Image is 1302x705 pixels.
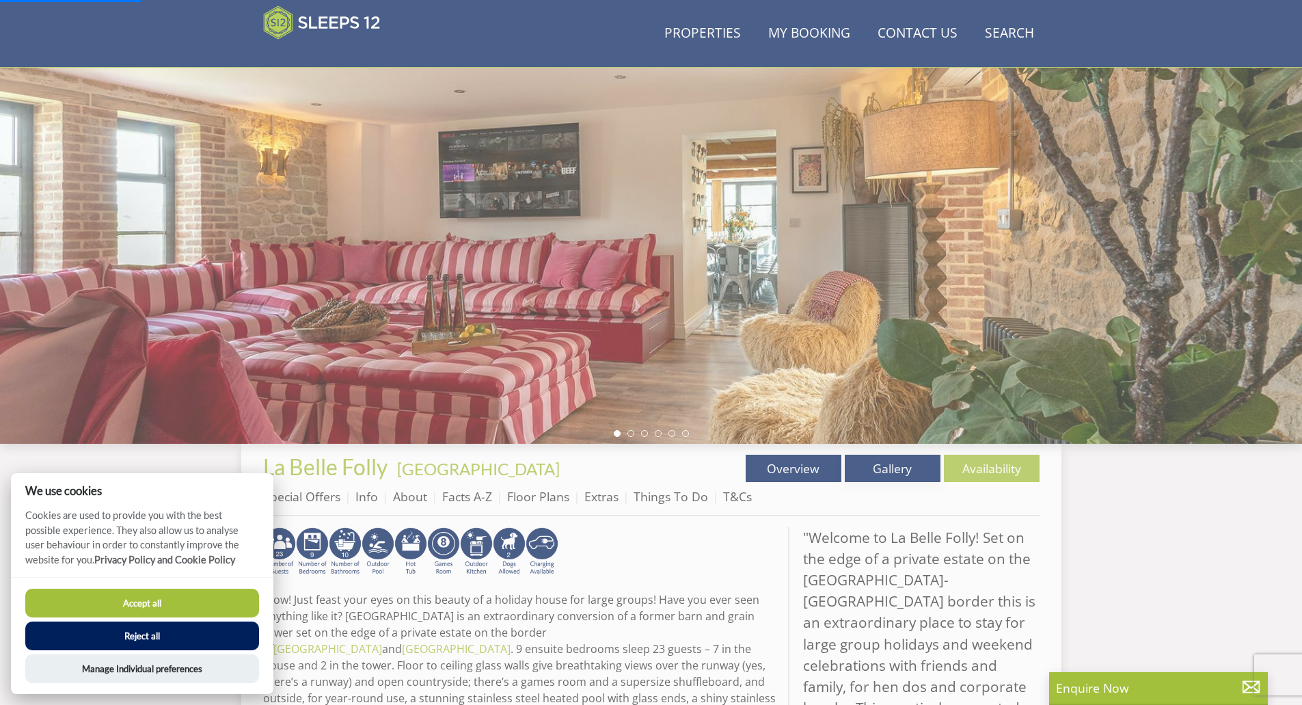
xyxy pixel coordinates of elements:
[1056,679,1261,697] p: Enquire Now
[11,484,273,497] h2: We use cookies
[392,459,560,479] span: -
[25,622,259,650] button: Reject all
[393,488,427,505] a: About
[634,488,708,505] a: Things To Do
[397,459,560,479] a: [GEOGRAPHIC_DATA]
[25,589,259,617] button: Accept all
[362,527,394,576] img: AD_4nXeVRi7za0g68GUdLO6kGbHp_xYvTB4fkTcO4X4Pf4uUpqKFVj9tA58gc4mesYJBj96BDomPmbvHPMlwFAZSOrtcADOUs...
[442,488,492,505] a: Facts A-Z
[944,455,1040,482] a: Availability
[460,527,493,576] img: AD_4nXd93ZUG2yphEi11FkZEBhol8A9ttuqfqndjbW88dsYIOZnloKTRlrlnXvHrSZcHa4U-eYeL_j_71goRaJEV4E5j1vgrU...
[845,455,940,482] a: Gallery
[263,527,296,576] img: AD_4nXcdiPDbTM9iBtoSaufHCZpVWdNoRKlbrqfWQ39bDO47UvVXIurneJaR1znJMdIF0Qv1XP9OBeCxzHDBEx_0rInPPst7D...
[329,527,362,576] img: AD_4nXeOm-j9UaHUWZ4s55Wbhge5WmPpcncICTPsqygEhcSSDweV5Mo7M0xN21ivmue_WR0atn52j15J02IOKeV5uSSGG-ozj...
[763,18,856,49] a: My Booking
[872,18,963,49] a: Contact Us
[402,641,511,656] a: [GEOGRAPHIC_DATA]
[273,641,382,656] a: [GEOGRAPHIC_DATA]
[723,488,752,505] a: T&Cs
[263,453,388,480] span: La Belle Folly
[659,18,746,49] a: Properties
[296,527,329,576] img: AD_4nXcmF__k-5zp5Jjf1Xgy93PxIFW_54iK3UbvTDdAxGTthUH_rYTVFWTocLpwB7xMUDgkVxVN_Pq-33gFEpwmSbDEFNckz...
[526,527,558,576] img: AD_4nXdO1RKl9wRFt8tn_A036RkZ7rYtZ2pMNrZSZ6MRXJ4V7tdw172wfZLbYWU-IBITdZFC66A1f0kZd4By1qXzLudYZstJ9...
[256,48,400,59] iframe: Customer reviews powered by Trustpilot
[427,527,460,576] img: AD_4nXcoFBI6INDT88C_tiAUpfN4SMwWJgtb-onFW1B4iqPPzpfb4VEYW94aGGSdGWkWNszSn4Vs8hatk6Ms8k0fUZ5v_vCD2...
[493,527,526,576] img: AD_4nXd-A4LRDy3aRK0073FHb2OIVuNTjI_s779PtSBH7VD-SkRrAu6ItXqisA8u3zXz9iKTXWlx-Zo1atNQ74B8HyjRpMA6J...
[94,554,235,566] a: Privacy Policy and Cookie Policy
[507,488,569,505] a: Floor Plans
[263,453,392,480] a: La Belle Folly
[746,455,841,482] a: Overview
[263,5,381,40] img: Sleeps 12
[394,527,427,576] img: AD_4nXd4naMIsiW7JnTB1-IeH4BLydjdpCl24F6AJTsTxjCLHUIaVoU7PBT4IT4IrKoFUSwsX_S1fr07r8juAAXZZ0dv98rkM...
[979,18,1040,49] a: Search
[263,488,340,505] a: Special Offers
[355,488,378,505] a: Info
[25,654,259,683] button: Manage Individual preferences
[584,488,619,505] a: Extras
[11,508,273,577] p: Cookies are used to provide you with the best possible experience. They also allow us to analyse ...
